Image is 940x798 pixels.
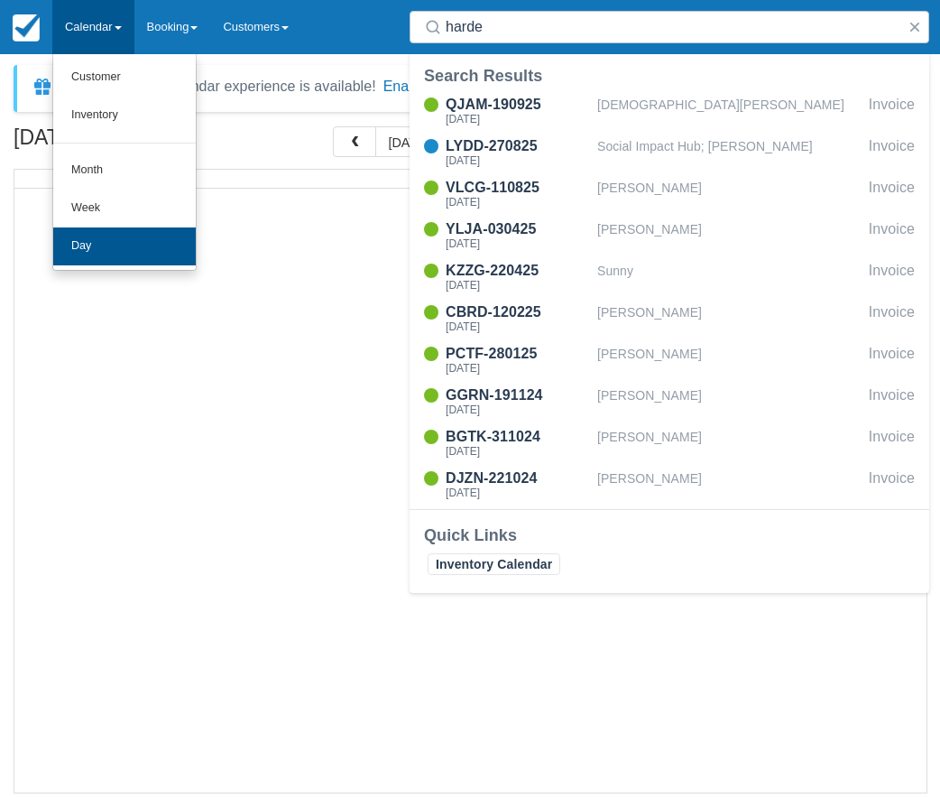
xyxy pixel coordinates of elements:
div: [DATE] [446,114,590,125]
a: KZZG-220425[DATE]SunnyInvoice [410,260,929,294]
div: [PERSON_NAME] [597,177,862,211]
div: VLCG-110825 [446,177,590,199]
div: [DATE] [446,321,590,332]
div: [PERSON_NAME] [597,385,862,419]
div: Invoice [869,468,915,502]
a: Customer [53,59,196,97]
div: Sunny [597,260,862,294]
div: [DEMOGRAPHIC_DATA][PERSON_NAME] [597,94,862,128]
a: Day [53,227,196,265]
button: Enable New Calendar [383,78,522,96]
div: [DATE] [446,404,590,415]
a: Month [53,152,196,190]
div: [PERSON_NAME] [597,468,862,502]
div: [PERSON_NAME] [597,426,862,460]
div: KZZG-220425 [446,260,590,282]
div: CBRD-120225 [446,302,590,323]
div: Invoice [869,426,915,460]
input: Search ( / ) [446,11,900,43]
div: [DATE] [446,446,590,457]
div: [DATE] [446,197,590,208]
a: Inventory [53,97,196,135]
div: YLJA-030425 [446,218,590,240]
ul: Calendar [52,54,197,271]
a: CBRD-120225[DATE][PERSON_NAME]Invoice [410,302,929,336]
div: Invoice [869,135,915,170]
div: [DATE] [446,487,590,498]
a: LYDD-270825[DATE]Social Impact Hub; [PERSON_NAME]Invoice [410,135,929,170]
div: GGRN-191124 [446,385,590,406]
a: Inventory Calendar [428,553,560,575]
div: [DATE] [446,155,590,166]
div: Search Results [424,65,915,87]
div: Invoice [869,260,915,294]
div: Invoice [869,385,915,419]
a: GGRN-191124[DATE][PERSON_NAME]Invoice [410,385,929,419]
div: [DATE] [446,280,590,291]
div: [DATE] [446,363,590,374]
div: Quick Links [424,524,915,546]
a: BGTK-311024[DATE][PERSON_NAME]Invoice [410,426,929,460]
div: Invoice [869,218,915,253]
a: Week [53,190,196,227]
div: BGTK-311024 [446,426,590,448]
div: DJZN-221024 [446,468,590,489]
a: PCTF-280125[DATE][PERSON_NAME]Invoice [410,343,929,377]
button: [DATE] [375,126,441,157]
div: QJAM-190925 [446,94,590,116]
h2: [DATE] [14,126,242,160]
div: [PERSON_NAME] [597,218,862,253]
a: YLJA-030425[DATE][PERSON_NAME]Invoice [410,218,929,253]
div: Invoice [869,302,915,336]
div: [PERSON_NAME] [597,302,862,336]
img: checkfront-main-nav-mini-logo.png [13,14,40,42]
div: PCTF-280125 [446,343,590,365]
div: Invoice [869,343,915,377]
div: Social Impact Hub; [PERSON_NAME] [597,135,862,170]
a: DJZN-221024[DATE][PERSON_NAME]Invoice [410,468,929,502]
div: Invoice [869,94,915,128]
div: [DATE] [446,238,590,249]
div: [PERSON_NAME] [597,343,862,377]
div: A new Booking Calendar experience is available! [60,76,376,97]
a: QJAM-190925[DATE][DEMOGRAPHIC_DATA][PERSON_NAME]Invoice [410,94,929,128]
a: VLCG-110825[DATE][PERSON_NAME]Invoice [410,177,929,211]
div: LYDD-270825 [446,135,590,157]
div: Invoice [869,177,915,211]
